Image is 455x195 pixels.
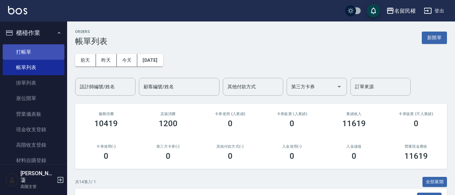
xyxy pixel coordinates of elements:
[414,119,418,128] h3: 0
[75,54,96,66] button: 前天
[83,112,129,116] h3: 服務消費
[384,4,418,18] button: 名留民權
[3,122,64,137] a: 現金收支登錄
[145,144,191,149] h2: 第三方卡券(-)
[3,44,64,60] a: 打帳單
[96,54,117,66] button: 昨天
[8,6,27,14] img: Logo
[3,24,64,42] button: 櫃檯作業
[422,32,447,44] button: 新開單
[5,173,19,187] img: Person
[331,144,377,149] h2: 入金儲值
[3,137,64,153] a: 高階收支登錄
[104,151,108,161] h3: 0
[3,60,64,75] a: 帳單列表
[75,179,96,185] p: 共 14 筆, 1 / 1
[394,7,416,15] div: 名留民權
[334,81,345,92] button: Open
[3,75,64,91] a: 掛單列表
[3,91,64,106] a: 座位開單
[94,119,118,128] h3: 10419
[137,54,163,66] button: [DATE]
[3,153,64,168] a: 材料自購登錄
[3,106,64,122] a: 營業儀表板
[342,119,366,128] h3: 11619
[393,112,439,116] h2: 卡券販賣 (不入業績)
[166,151,170,161] h3: 0
[269,112,315,116] h2: 卡券販賣 (入業績)
[207,112,253,116] h2: 卡券使用 (入業績)
[422,34,447,41] a: 新開單
[20,184,55,190] p: 高階主管
[331,112,377,116] h2: 業績收入
[269,144,315,149] h2: 入金使用(-)
[422,177,447,187] button: 全部展開
[145,112,191,116] h2: 店販消費
[393,144,439,149] h2: 營業現金應收
[421,5,447,17] button: 登出
[117,54,138,66] button: 今天
[290,119,294,128] h3: 0
[404,151,428,161] h3: 11619
[228,151,233,161] h3: 0
[207,144,253,149] h2: 其他付款方式(-)
[159,119,178,128] h3: 1200
[290,151,294,161] h3: 0
[83,144,129,149] h2: 卡券使用(-)
[367,4,380,17] button: save
[20,170,55,184] h5: [PERSON_NAME]蓤
[75,37,107,46] h3: 帳單列表
[75,30,107,34] h2: ORDERS
[352,151,356,161] h3: 0
[228,119,233,128] h3: 0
